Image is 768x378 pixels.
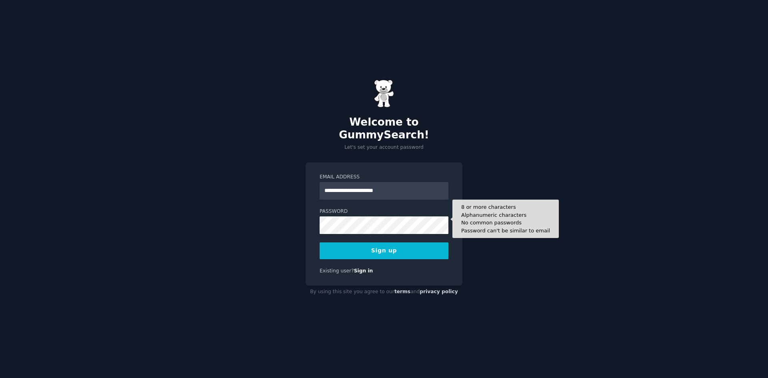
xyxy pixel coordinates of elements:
[306,144,462,151] p: Let's set your account password
[420,289,458,294] a: privacy policy
[320,208,448,215] label: Password
[394,289,410,294] a: terms
[354,268,373,274] a: Sign in
[306,116,462,141] h2: Welcome to GummySearch!
[320,268,354,274] span: Existing user?
[320,174,448,181] label: Email Address
[374,80,394,108] img: Gummy Bear
[306,286,462,298] div: By using this site you agree to our and
[320,242,448,259] button: Sign up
